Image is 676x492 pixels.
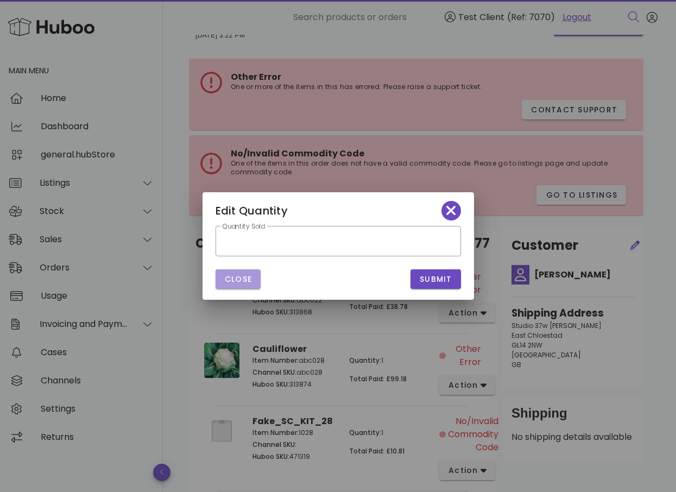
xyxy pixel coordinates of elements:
[410,269,461,289] button: Submit
[216,269,261,289] button: Close
[222,223,265,231] label: Quantity Sold
[419,274,452,285] span: Submit
[224,274,252,285] span: Close
[203,192,474,226] div: Edit Quantity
